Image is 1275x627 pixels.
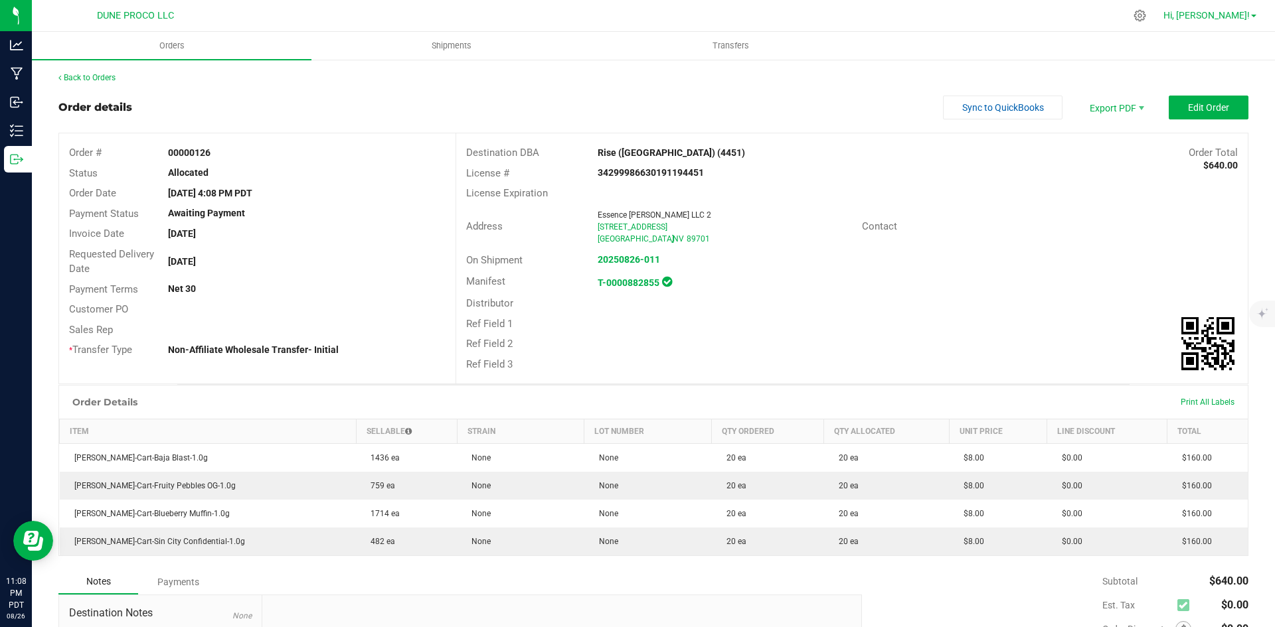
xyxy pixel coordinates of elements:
[58,73,116,82] a: Back to Orders
[1203,160,1238,171] strong: $640.00
[832,537,859,546] span: 20 ea
[1055,537,1082,546] span: $0.00
[1055,453,1082,462] span: $0.00
[168,208,245,218] strong: Awaiting Payment
[68,537,245,546] span: [PERSON_NAME]-Cart-Sin City Confidential-1.0g
[69,228,124,240] span: Invoice Date
[695,40,767,52] span: Transfers
[832,509,859,518] span: 20 ea
[943,96,1062,119] button: Sync to QuickBooks
[69,283,138,295] span: Payment Terms
[720,509,746,518] span: 20 ea
[69,187,116,199] span: Order Date
[10,67,23,80] inline-svg: Manufacturing
[1177,596,1195,614] span: Calculate excise tax
[673,234,684,244] span: NV
[671,234,673,244] span: ,
[465,481,491,490] span: None
[69,344,132,356] span: Transfer Type
[465,453,491,462] span: None
[466,187,548,199] span: License Expiration
[68,509,230,518] span: [PERSON_NAME]-Cart-Blueberry Muffin-1.0g
[466,220,503,232] span: Address
[1175,537,1212,546] span: $160.00
[1175,453,1212,462] span: $160.00
[1076,96,1155,119] li: Export PDF
[364,453,400,462] span: 1436 ea
[356,419,457,444] th: Sellable
[957,509,984,518] span: $8.00
[1163,10,1250,21] span: Hi, [PERSON_NAME]!
[720,537,746,546] span: 20 ea
[720,453,746,462] span: 20 ea
[138,570,218,594] div: Payments
[68,481,236,490] span: [PERSON_NAME]-Cart-Fruity Pebbles OG-1.0g
[591,32,871,60] a: Transfers
[687,234,710,244] span: 89701
[232,611,252,620] span: None
[364,481,395,490] span: 759 ea
[598,234,674,244] span: [GEOGRAPHIC_DATA]
[598,254,660,265] a: 20250826-011
[168,344,339,355] strong: Non-Affiliate Wholesale Transfer- Initial
[168,167,209,178] strong: Allocated
[712,419,824,444] th: Qty Ordered
[10,38,23,52] inline-svg: Analytics
[832,481,859,490] span: 20 ea
[592,481,618,490] span: None
[824,419,950,444] th: Qty Allocated
[957,453,984,462] span: $8.00
[6,575,26,611] p: 11:08 PM PDT
[1102,576,1138,587] span: Subtotal
[832,453,859,462] span: 20 ea
[1055,509,1082,518] span: $0.00
[1181,317,1234,370] img: Scan me!
[311,32,591,60] a: Shipments
[364,509,400,518] span: 1714 ea
[69,208,139,220] span: Payment Status
[60,419,357,444] th: Item
[168,147,211,158] strong: 00000126
[10,96,23,109] inline-svg: Inbound
[662,275,672,289] span: In Sync
[466,275,505,287] span: Manifest
[1102,600,1172,610] span: Est. Tax
[466,338,513,350] span: Ref Field 2
[957,537,984,546] span: $8.00
[1209,575,1248,587] span: $640.00
[168,283,196,294] strong: Net 30
[862,220,897,232] span: Contact
[1055,481,1082,490] span: $0.00
[1132,9,1148,22] div: Manage settings
[962,102,1044,113] span: Sync to QuickBooks
[168,256,196,267] strong: [DATE]
[1181,317,1234,370] qrcode: 00000126
[949,419,1047,444] th: Unit Price
[592,537,618,546] span: None
[1181,397,1234,407] span: Print All Labels
[10,124,23,137] inline-svg: Inventory
[592,509,618,518] span: None
[69,303,128,315] span: Customer PO
[1188,102,1229,113] span: Edit Order
[168,228,196,239] strong: [DATE]
[465,509,491,518] span: None
[58,100,132,115] div: Order details
[13,521,53,561] iframe: Resource center
[598,277,659,288] a: T-0000882855
[466,297,513,309] span: Distributor
[69,605,252,621] span: Destination Notes
[414,40,489,52] span: Shipments
[1047,419,1167,444] th: Line Discount
[598,210,711,220] span: Essence [PERSON_NAME] LLC 2
[32,32,311,60] a: Orders
[141,40,203,52] span: Orders
[466,167,509,179] span: License #
[598,222,667,232] span: [STREET_ADDRESS]
[69,248,154,275] span: Requested Delivery Date
[466,254,523,266] span: On Shipment
[1175,509,1212,518] span: $160.00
